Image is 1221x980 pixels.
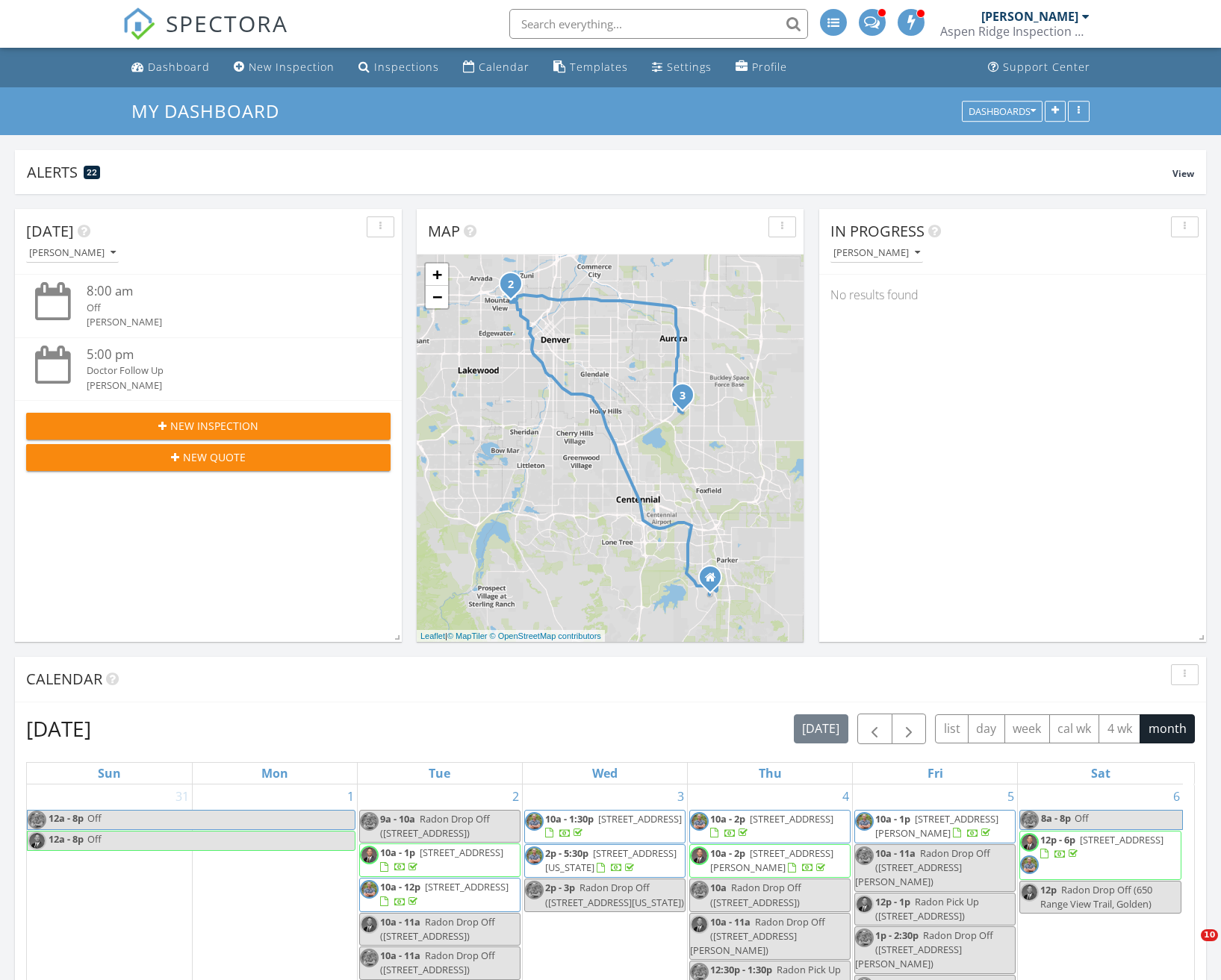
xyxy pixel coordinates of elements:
[875,895,979,923] span: Radon Pick Up ([STREET_ADDRESS])
[710,846,745,860] span: 10a - 2p
[819,275,1206,315] div: No results found
[426,763,453,784] a: Tuesday
[26,444,391,471] button: New Quote
[524,844,686,878] a: 2p - 5:30p [STREET_ADDRESS][US_STATE]
[183,449,246,465] span: New Quote
[380,915,420,928] span: 10a - 11a
[545,881,575,894] span: 2p - 3p
[1099,714,1140,743] button: 4 wk
[968,714,1005,743] button: day
[447,631,488,640] a: © MapTiler
[426,263,448,286] a: Zoom in
[545,812,682,840] a: 10a - 1:30p [STREET_ADDRESS]
[892,714,927,744] button: Next month
[710,881,801,908] span: Radon Drop Off ([STREET_ADDRESS])
[750,812,833,825] span: [STREET_ADDRESS]
[87,282,360,301] div: 8:00 am
[710,812,745,825] span: 10a - 2p
[48,811,84,829] span: 12a - 8p
[87,378,360,393] div: [PERSON_NAME]
[380,880,420,893] span: 10a - 12p
[359,843,521,877] a: 10a - 1p [STREET_ADDRESS]
[26,669,102,689] span: Calendar
[28,831,46,850] img: screen_shot_20220111_at_2.52.21_pm.png
[646,54,718,81] a: Settings
[125,54,216,81] a: Dashboard
[1172,167,1194,180] span: View
[380,880,509,908] a: 10a - 12p [STREET_ADDRESS]
[875,812,998,840] span: [STREET_ADDRESS][PERSON_NAME]
[511,284,520,293] div: 4452 Stuart St, Denver, CO 80212
[690,915,825,957] span: Radon Drop Off ([STREET_ADDRESS][PERSON_NAME])
[545,846,588,860] span: 2p - 5:30p
[87,832,102,846] span: Off
[710,881,727,894] span: 10a
[875,812,910,825] span: 10a - 1p
[509,9,808,39] input: Search everything...
[380,949,420,962] span: 10a - 11a
[982,54,1096,81] a: Support Center
[27,162,1172,182] div: Alerts
[1020,883,1039,902] img: screen_shot_20220111_at_2.52.21_pm.png
[122,7,155,40] img: The Best Home Inspection Software - Spectora
[710,963,772,976] span: 12:30p - 1:30p
[570,60,628,74] div: Templates
[525,881,544,899] img: upsdated_headshot_2.jpg
[166,7,288,39] span: SPECTORA
[855,846,874,865] img: upsdated_headshot_2.jpg
[1004,714,1050,743] button: week
[875,928,919,942] span: 1p - 2:30p
[360,846,379,864] img: screen_shot_20220111_at_2.52.21_pm.png
[26,221,74,241] span: [DATE]
[26,243,119,263] button: [PERSON_NAME]
[1170,929,1206,965] iframe: Intercom live chat
[490,631,601,640] a: © OpenStreetMap contributors
[839,784,852,808] a: Go to September 4, 2025
[420,846,503,859] span: [STREET_ADDRESS]
[1040,833,1163,861] a: 12p - 6p [STREET_ADDRESS]
[87,167,97,178] span: 22
[87,811,102,825] span: Off
[95,763,124,784] a: Sunday
[380,846,503,873] a: 10a - 1p [STREET_ADDRESS]
[875,846,916,860] span: 10a - 11a
[935,714,969,743] button: list
[26,714,91,743] h2: [DATE]
[710,812,833,840] a: 10a - 2p [STREET_ADDRESS]
[1088,763,1113,784] a: Saturday
[1040,811,1072,829] span: 8a - 8p
[1080,833,1163,846] span: [STREET_ADDRESS]
[981,9,1078,24] div: [PERSON_NAME]
[87,346,360,364] div: 5:00 pm
[1040,883,1057,896] span: 12p
[875,895,910,908] span: 12p - 1p
[1040,883,1152,911] span: Radon Drop Off (650 Range View Trail, Golden)
[710,915,751,928] span: 10a - 11a
[855,846,990,888] span: Radon Drop Off ([STREET_ADDRESS][PERSON_NAME])
[683,395,692,404] div: 14300 E Marina Dr 106, Aurora, CO 80014
[360,915,379,934] img: screen_shot_20220111_at_2.52.21_pm.png
[1201,929,1218,941] span: 10
[855,928,993,970] span: Radon Drop Off ([STREET_ADDRESS][PERSON_NAME])
[854,810,1016,843] a: 10a - 1p [STREET_ADDRESS][PERSON_NAME]
[525,846,544,865] img: upsdated_headshot_2.jpg
[420,631,445,640] a: Leaflet
[830,221,925,241] span: In Progress
[752,60,787,74] div: Profile
[1019,831,1181,880] a: 12p - 6p [STREET_ADDRESS]
[1170,784,1183,808] a: Go to September 6, 2025
[87,301,360,315] div: Off
[690,915,709,934] img: screen_shot_20220111_at_2.52.21_pm.png
[131,99,292,123] a: My Dashboard
[545,881,684,908] span: Radon Drop Off ([STREET_ADDRESS][US_STATE])
[1140,714,1195,743] button: month
[344,784,357,808] a: Go to September 1, 2025
[48,831,84,850] span: 12a - 8p
[794,714,848,743] button: [DATE]
[680,391,686,402] i: 3
[1049,714,1100,743] button: cal wk
[509,784,522,808] a: Go to September 2, 2025
[87,315,360,329] div: [PERSON_NAME]
[360,812,379,831] img: upsdated_headshot_2.jpg
[710,846,833,874] span: [STREET_ADDRESS][PERSON_NAME]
